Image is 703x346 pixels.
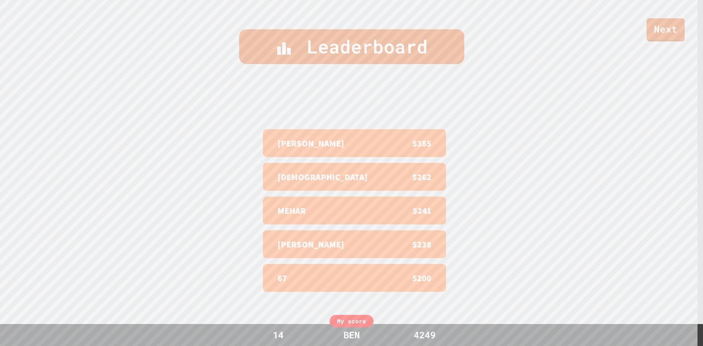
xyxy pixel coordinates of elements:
div: BEN [336,328,367,342]
div: 4249 [397,328,452,342]
p: 5238 [412,238,431,251]
p: [DEMOGRAPHIC_DATA] [278,170,368,183]
div: 14 [251,328,306,342]
p: 5241 [413,204,431,217]
p: 5385 [412,137,431,150]
div: My score [330,315,373,327]
p: 5200 [412,271,431,284]
p: 67 [278,271,287,284]
p: [PERSON_NAME] [278,238,344,251]
p: MEHAR [278,204,306,217]
a: Next [647,18,685,41]
p: 5262 [412,170,431,183]
div: Leaderboard [239,29,464,64]
p: [PERSON_NAME] [278,137,344,150]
